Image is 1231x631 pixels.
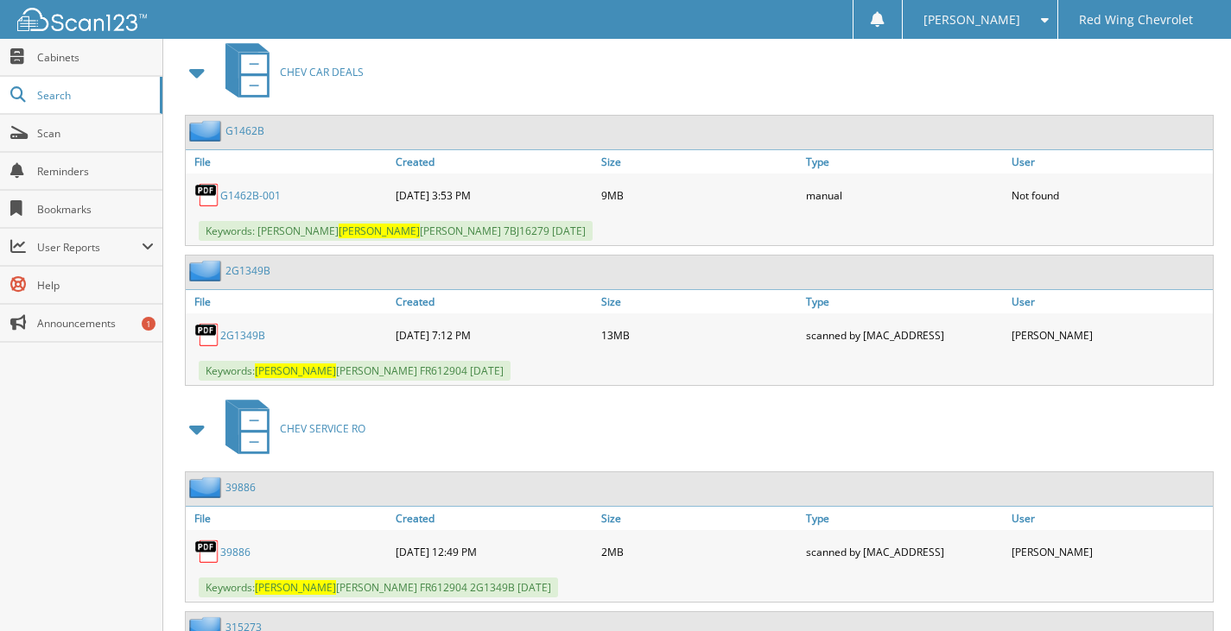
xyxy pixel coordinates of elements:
img: folder2.png [189,120,225,142]
div: 1 [142,317,155,331]
span: Red Wing Chevrolet [1079,15,1193,25]
a: CHEV CAR DEALS [215,38,364,106]
a: File [186,507,391,530]
span: Search [37,88,151,103]
a: 39886 [225,480,256,495]
a: Size [597,150,803,174]
span: [PERSON_NAME] [339,224,420,238]
a: Created [391,507,597,530]
div: [PERSON_NAME] [1007,534,1213,569]
span: [PERSON_NAME] [255,363,336,378]
div: Not found [1007,178,1213,212]
iframe: Chat Widget [1145,548,1231,631]
a: G1462B [225,123,264,138]
span: [PERSON_NAME] [923,15,1020,25]
span: Keywords: [PERSON_NAME] [PERSON_NAME] 7BJ16279 [DATE] [199,221,593,241]
a: 39886 [220,545,251,559]
img: folder2.png [189,260,225,281]
span: Announcements [37,316,154,331]
img: folder2.png [189,476,225,498]
span: Help [37,278,154,293]
img: PDF.png [194,182,220,208]
span: Cabinets [37,50,154,65]
div: [DATE] 12:49 PM [391,534,597,569]
a: Created [391,290,597,313]
a: Type [802,150,1007,174]
a: User [1007,507,1213,530]
div: manual [802,178,1007,212]
span: CHEV CAR DEALS [280,65,364,79]
span: [PERSON_NAME] [255,580,336,595]
span: Scan [37,126,154,141]
a: G1462B-001 [220,188,281,203]
img: PDF.png [194,322,220,348]
a: Type [802,507,1007,530]
img: PDF.png [194,539,220,565]
div: [PERSON_NAME] [1007,318,1213,352]
div: 13MB [597,318,803,352]
div: scanned by [MAC_ADDRESS] [802,534,1007,569]
a: File [186,150,391,174]
span: Bookmarks [37,202,154,217]
a: 2G1349B [220,328,265,343]
a: Created [391,150,597,174]
span: User Reports [37,240,142,255]
a: Size [597,507,803,530]
div: [DATE] 7:12 PM [391,318,597,352]
a: User [1007,150,1213,174]
a: 2G1349B [225,263,270,278]
a: CHEV SERVICE RO [215,394,365,463]
div: 9MB [597,178,803,212]
div: 2MB [597,534,803,569]
img: scan123-logo-white.svg [17,8,147,31]
a: User [1007,290,1213,313]
span: CHEV SERVICE RO [280,421,365,436]
div: [DATE] 3:53 PM [391,178,597,212]
span: Keywords: [PERSON_NAME] FR612904 2G1349B [DATE] [199,577,558,597]
span: Reminders [37,164,154,179]
a: File [186,290,391,313]
div: scanned by [MAC_ADDRESS] [802,318,1007,352]
a: Type [802,290,1007,313]
span: Keywords: [PERSON_NAME] FR612904 [DATE] [199,361,511,381]
a: Size [597,290,803,313]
